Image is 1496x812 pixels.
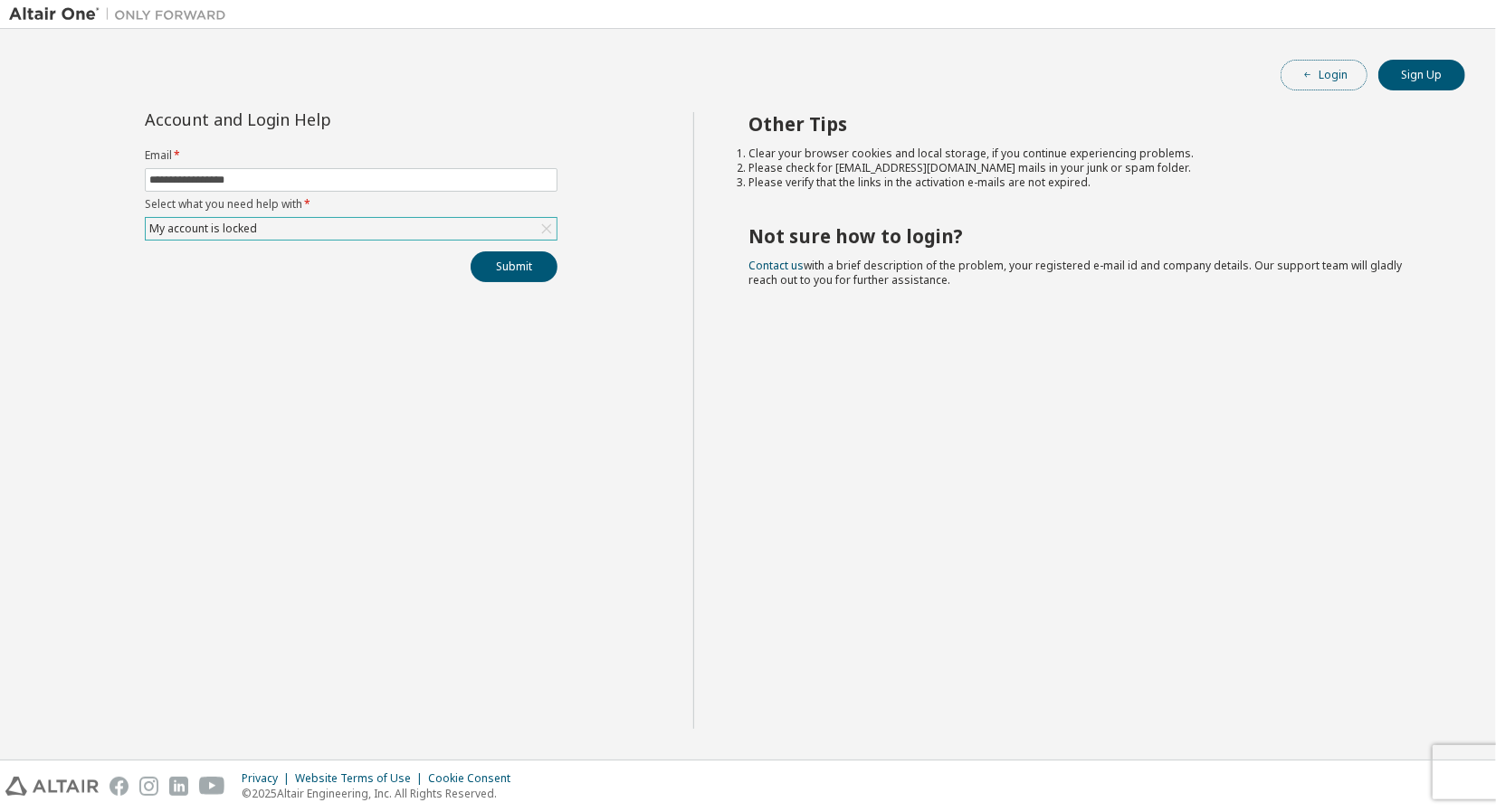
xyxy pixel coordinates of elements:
[9,5,235,24] img: Altair One
[242,786,521,801] p: © 2025 Altair Engineering, Inc. All Rights Reserved.
[145,148,557,163] label: Email
[1281,60,1367,90] button: Login
[471,251,557,282] button: Submit
[748,175,1433,190] li: Please verify that the links in the activation e-mails are not expired.
[748,224,1433,248] h2: Not sure how to login?
[748,258,804,273] a: Contact us
[242,771,295,786] div: Privacy
[169,777,188,796] img: linkedin.svg
[199,777,225,796] img: youtube.svg
[146,218,557,240] div: My account is locked
[748,258,1402,288] span: with a brief description of the problem, your registered e-mail id and company details. Our suppo...
[295,771,428,786] div: Website Terms of Use
[748,161,1433,175] li: Please check for [EMAIL_ADDRESS][DOMAIN_NAME] mails in your junk or spam folder.
[145,112,475,127] div: Account and Login Help
[145,197,557,212] label: Select what you need help with
[147,219,260,239] div: My account is locked
[5,777,99,796] img: altair_logo.svg
[139,777,158,796] img: instagram.svg
[110,777,129,796] img: facebook.svg
[1378,60,1465,90] button: Sign Up
[748,112,1433,136] h2: Other Tips
[748,146,1433,161] li: Clear your browser cookies and local storage, if you continue experiencing problems.
[428,771,521,786] div: Cookie Consent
